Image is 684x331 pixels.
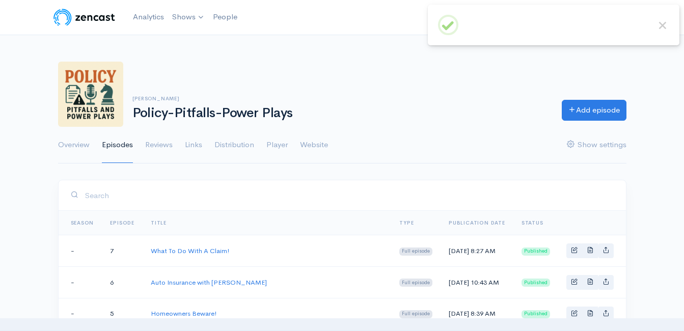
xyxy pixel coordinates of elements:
a: Title [151,219,167,226]
span: Status [522,219,543,226]
div: Basic example [566,243,614,258]
td: [DATE] 8:27 AM [441,235,513,267]
a: People [209,6,241,28]
td: - [59,266,102,298]
a: Links [185,127,202,163]
td: - [59,235,102,267]
img: ZenCast Logo [52,7,117,27]
a: Shows [168,6,209,29]
td: 6 [102,266,143,298]
td: - [59,298,102,329]
a: Auto Insurance with [PERSON_NAME] [151,278,267,287]
a: Episode [110,219,134,226]
a: Reviews [145,127,173,163]
h1: Policy-Pitfalls-Power Plays [132,106,550,121]
div: Basic example [566,275,614,290]
iframe: gist-messenger-bubble-iframe [649,296,674,321]
td: [DATE] 8:39 AM [441,298,513,329]
span: Full episode [399,247,432,256]
a: Homeowners Beware! [151,309,217,318]
a: Season [71,219,94,226]
span: Published [522,247,550,256]
a: Website [300,127,328,163]
a: Analytics [129,6,168,28]
div: Basic example [566,307,614,321]
a: Distribution [214,127,254,163]
span: Full episode [399,310,432,318]
a: What To Do With A Claim! [151,246,230,255]
span: Published [522,279,550,287]
a: Publication date [449,219,505,226]
h6: [PERSON_NAME] [132,96,550,101]
span: Published [522,310,550,318]
a: Overview [58,127,90,163]
td: [DATE] 10:43 AM [441,266,513,298]
a: Add episode [562,100,626,121]
button: Close this dialog [656,19,669,32]
td: 5 [102,298,143,329]
a: Show settings [567,127,626,163]
input: Search [85,185,614,206]
a: Episodes [102,127,133,163]
a: Type [399,219,414,226]
a: Player [266,127,288,163]
span: Full episode [399,279,432,287]
td: 7 [102,235,143,267]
